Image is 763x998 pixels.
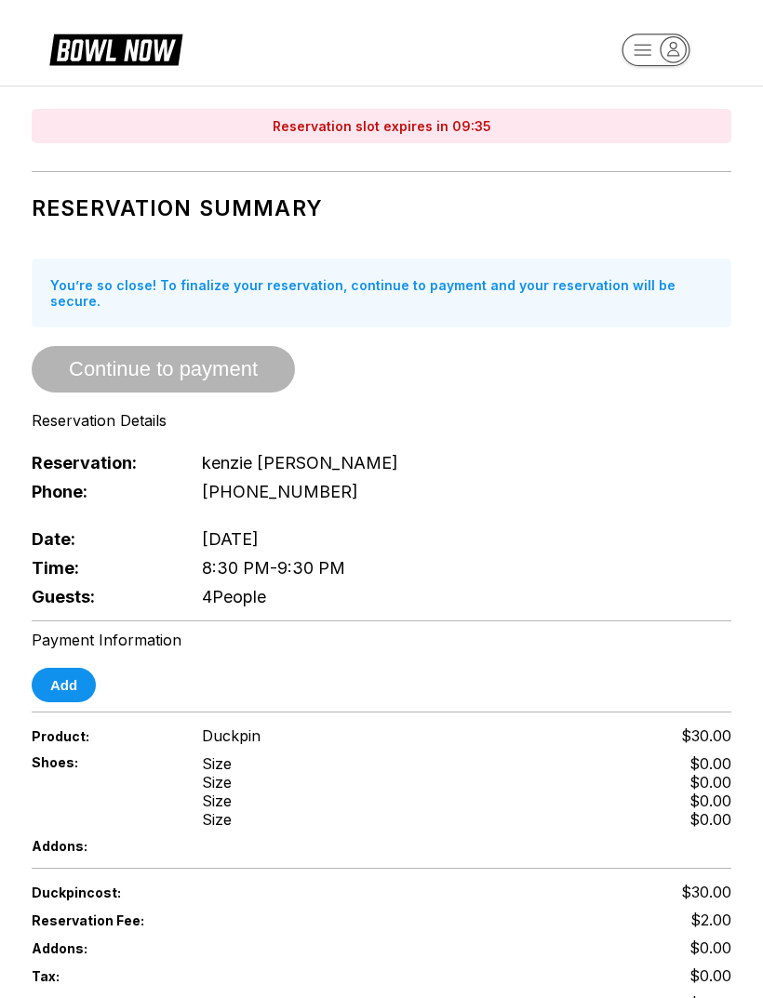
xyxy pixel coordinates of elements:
div: Size [202,773,232,792]
span: $2.00 [690,911,731,929]
div: $0.00 [689,773,731,792]
div: $0.00 [689,792,731,810]
span: Product: [32,728,171,744]
button: Add [32,668,96,702]
span: Duckpin [202,726,261,745]
span: Guests: [32,587,171,606]
h1: Reservation Summary [32,195,731,221]
span: Tax: [32,968,171,984]
span: Shoes: [32,754,171,770]
div: Reservation slot expires in 09:35 [32,109,731,143]
span: Reservation Fee: [32,912,381,928]
span: $30.00 [681,883,731,901]
div: Payment Information [32,631,731,649]
div: Size [202,810,232,829]
span: Date: [32,529,171,549]
div: Size [202,792,232,810]
span: Duckpin cost: [32,885,381,900]
span: [DATE] [202,529,259,549]
span: $30.00 [681,726,731,745]
div: Size [202,754,232,773]
span: Addons: [32,838,171,854]
div: Reservation Details [32,411,731,430]
div: You’re so close! To finalize your reservation, continue to payment and your reservation will be s... [32,259,731,327]
span: 4 People [202,587,266,606]
span: Addons: [32,940,171,956]
span: Phone: [32,482,171,501]
div: $0.00 [689,754,731,773]
span: Time: [32,558,171,578]
span: Reservation: [32,453,171,472]
span: [PHONE_NUMBER] [202,482,358,501]
div: $0.00 [689,810,731,829]
span: $0.00 [689,966,731,985]
span: $0.00 [689,938,731,957]
span: 8:30 PM - 9:30 PM [202,558,345,578]
span: kenzie [PERSON_NAME] [202,453,398,472]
